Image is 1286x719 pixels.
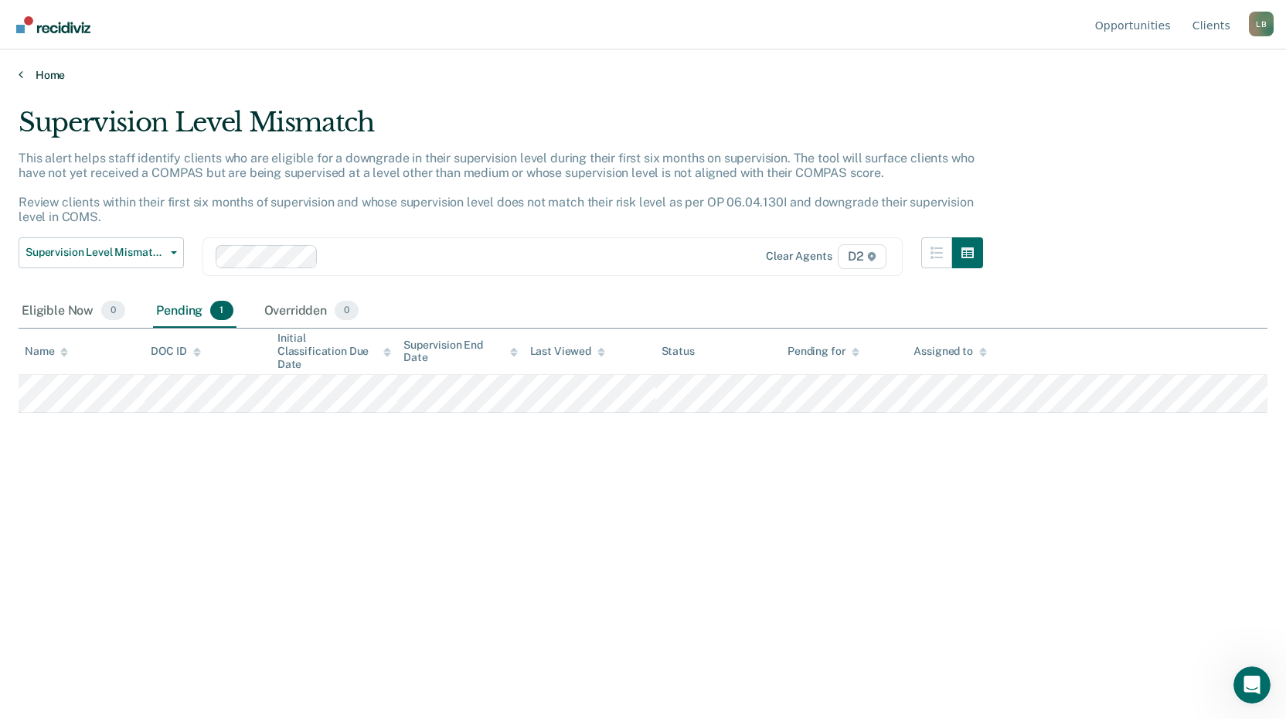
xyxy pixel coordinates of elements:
[25,345,68,358] div: Name
[277,332,391,370] div: Initial Classification Due Date
[1249,12,1274,36] div: L B
[766,250,832,263] div: Clear agents
[261,295,362,329] div: Overridden0
[1249,12,1274,36] button: Profile dropdown button
[838,244,886,269] span: D2
[16,16,90,33] img: Recidiviz
[19,151,974,225] p: This alert helps staff identify clients who are eligible for a downgrade in their supervision lev...
[101,301,125,321] span: 0
[151,345,200,358] div: DOC ID
[210,301,233,321] span: 1
[153,295,236,329] div: Pending1
[1233,666,1271,704] iframe: Intercom live chat
[19,107,983,151] div: Supervision Level Mismatch
[19,237,184,268] button: Supervision Level Mismatch
[788,345,859,358] div: Pending for
[403,339,517,365] div: Supervision End Date
[19,68,1267,82] a: Home
[335,301,359,321] span: 0
[530,345,605,358] div: Last Viewed
[19,295,128,329] div: Eligible Now0
[26,246,165,259] span: Supervision Level Mismatch
[913,345,986,358] div: Assigned to
[662,345,695,358] div: Status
